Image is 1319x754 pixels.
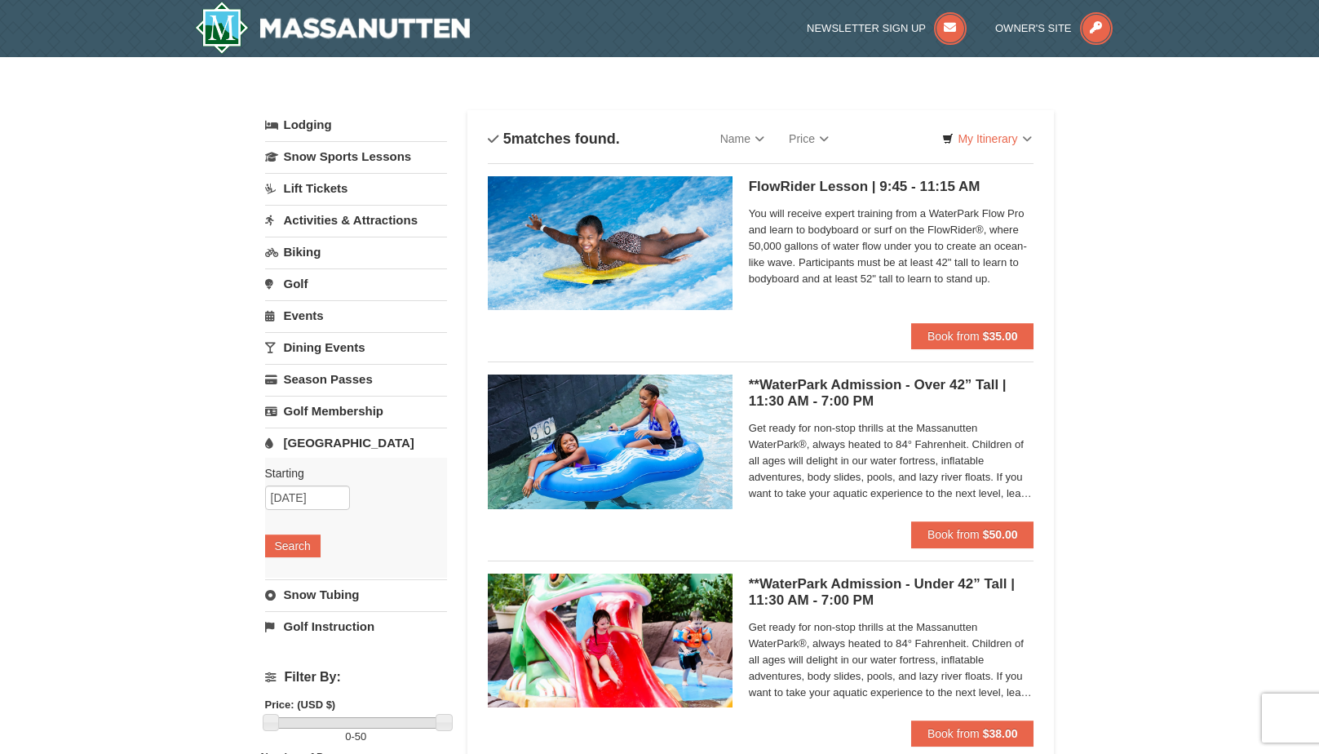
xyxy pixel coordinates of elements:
[265,670,447,685] h4: Filter By:
[265,237,447,267] a: Biking
[265,110,447,140] a: Lodging
[932,126,1042,151] a: My Itinerary
[927,528,980,541] span: Book from
[265,268,447,299] a: Golf
[488,574,733,707] img: 6619917-732-e1c471e4.jpg
[749,206,1034,287] span: You will receive expert training from a WaterPark Flow Pro and learn to bodyboard or surf on the ...
[749,420,1034,502] span: Get ready for non-stop thrills at the Massanutten WaterPark®, always heated to 84° Fahrenheit. Ch...
[911,323,1034,349] button: Book from $35.00
[265,141,447,171] a: Snow Sports Lessons
[983,727,1018,740] strong: $38.00
[503,131,511,147] span: 5
[488,176,733,310] img: 6619917-216-363963c7.jpg
[995,22,1072,34] span: Owner's Site
[488,131,620,147] h4: matches found.
[265,173,447,203] a: Lift Tickets
[911,721,1034,747] button: Book from $38.00
[927,727,980,740] span: Book from
[708,122,777,155] a: Name
[983,528,1018,541] strong: $50.00
[911,521,1034,548] button: Book from $50.00
[265,534,321,557] button: Search
[749,619,1034,701] span: Get ready for non-stop thrills at the Massanutten WaterPark®, always heated to 84° Fahrenheit. Ch...
[777,122,841,155] a: Price
[807,22,926,34] span: Newsletter Sign Up
[265,300,447,330] a: Events
[265,699,336,711] strong: Price: (USD $)
[355,730,366,743] span: 50
[488,375,733,508] img: 6619917-720-80b70c28.jpg
[195,2,471,54] img: Massanutten Resort Logo
[995,22,1113,34] a: Owner's Site
[927,330,980,343] span: Book from
[749,576,1034,609] h5: **WaterPark Admission - Under 42” Tall | 11:30 AM - 7:00 PM
[983,330,1018,343] strong: $35.00
[195,2,471,54] a: Massanutten Resort
[265,579,447,610] a: Snow Tubing
[265,428,447,458] a: [GEOGRAPHIC_DATA]
[265,465,435,481] label: Starting
[265,729,447,745] label: -
[265,205,447,235] a: Activities & Attractions
[265,396,447,426] a: Golf Membership
[749,179,1034,195] h5: FlowRider Lesson | 9:45 - 11:15 AM
[749,377,1034,410] h5: **WaterPark Admission - Over 42” Tall | 11:30 AM - 7:00 PM
[265,611,447,641] a: Golf Instruction
[265,332,447,362] a: Dining Events
[345,730,351,743] span: 0
[265,364,447,394] a: Season Passes
[807,22,967,34] a: Newsletter Sign Up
